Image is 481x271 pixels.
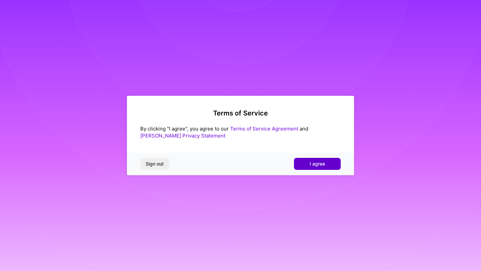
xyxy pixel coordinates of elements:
a: [PERSON_NAME] Privacy Statement [140,132,225,139]
button: I agree [294,158,341,170]
span: Sign out [146,161,164,167]
button: Sign out [140,158,169,170]
h2: Terms of Service [140,109,341,117]
span: I agree [310,161,325,167]
a: Terms of Service Agreement [230,125,298,132]
div: By clicking "I agree", you agree to our and [140,125,341,139]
